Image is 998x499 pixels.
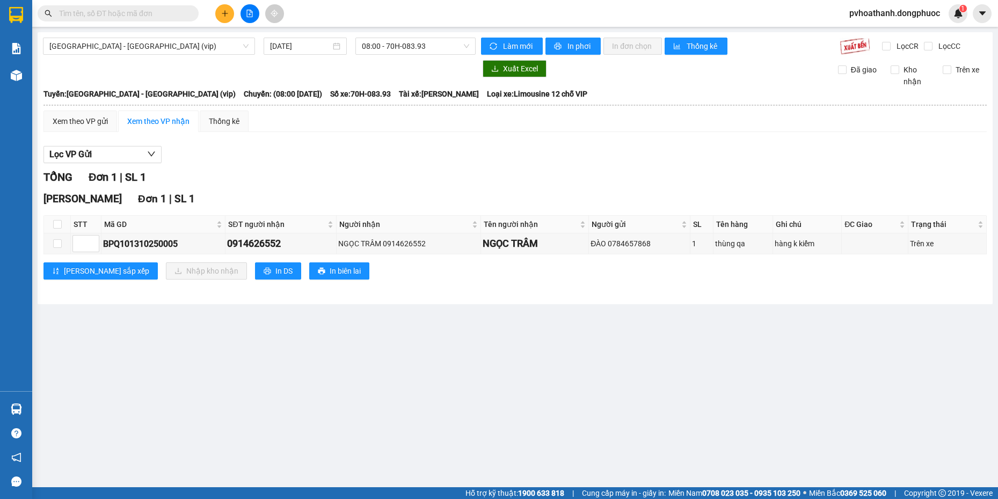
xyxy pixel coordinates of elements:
span: | [572,487,574,499]
button: plus [215,4,234,23]
button: downloadNhập kho nhận [166,262,247,280]
button: printerIn DS [255,262,301,280]
span: Hồ Chí Minh - Tây Ninh (vip) [49,38,249,54]
strong: 0369 525 060 [840,489,886,497]
span: file-add [246,10,253,17]
span: Lọc CC [934,40,962,52]
button: downloadXuất Excel [483,60,547,77]
img: icon-new-feature [953,9,963,18]
span: ĐC Giao [844,218,897,230]
span: | [894,487,896,499]
div: thùng qa [715,238,771,249]
span: plus [221,10,229,17]
span: Làm mới [503,40,534,52]
button: printerIn phơi [545,38,601,55]
span: download [491,65,499,74]
span: | [120,171,122,184]
span: In DS [275,265,293,277]
sup: 1 [959,5,967,12]
span: [PERSON_NAME] [43,193,122,205]
img: solution-icon [11,43,22,54]
td: BPQ101310250005 [101,233,225,254]
td: 0914626552 [225,233,336,254]
span: Hỗ trợ kỹ thuật: [465,487,564,499]
span: TỔNG [43,171,72,184]
button: sort-ascending[PERSON_NAME] sắp xếp [43,262,158,280]
span: Miền Nam [668,487,800,499]
span: In phơi [567,40,592,52]
span: message [11,476,21,487]
span: printer [264,267,271,276]
span: Trạng thái [911,218,975,230]
span: Thống kê [687,40,719,52]
span: Số xe: 70H-083.93 [330,88,391,100]
span: Tài xế: [PERSON_NAME] [399,88,479,100]
button: Lọc VP Gửi [43,146,162,163]
span: sync [490,42,499,51]
div: Thống kê [209,115,239,127]
span: SĐT người nhận [228,218,325,230]
strong: 0708 023 035 - 0935 103 250 [702,489,800,497]
img: warehouse-icon [11,403,22,415]
span: Loại xe: Limousine 12 chỗ VIP [487,88,587,100]
span: sort-ascending [52,267,60,276]
b: Tuyến: [GEOGRAPHIC_DATA] - [GEOGRAPHIC_DATA] (vip) [43,90,236,98]
span: Đơn 1 [138,193,166,205]
div: NGỌC TRÂM [483,236,587,251]
span: Mã GD [104,218,214,230]
span: Kho nhận [899,64,935,87]
div: ĐÀO 0784657868 [591,238,688,249]
span: [PERSON_NAME] sắp xếp [64,265,149,277]
strong: 1900 633 818 [518,489,564,497]
span: 1 [961,5,965,12]
span: Chuyến: (08:00 [DATE]) [244,88,322,100]
span: aim [271,10,278,17]
span: Lọc VP Gửi [49,148,92,161]
div: NGỌC TRÂM 0914626552 [338,238,479,249]
span: question-circle [11,428,21,438]
span: Miền Bắc [809,487,886,499]
span: SL 1 [174,193,195,205]
button: bar-chartThống kê [665,38,727,55]
th: Ghi chú [773,216,842,233]
span: caret-down [978,9,987,18]
span: search [45,10,52,17]
img: warehouse-icon [11,70,22,81]
span: copyright [938,489,946,497]
button: syncLàm mới [481,38,543,55]
span: printer [318,267,325,276]
button: In đơn chọn [603,38,662,55]
span: ⚪️ [803,491,806,495]
div: Xem theo VP gửi [53,115,108,127]
img: 9k= [840,38,870,55]
th: SL [690,216,713,233]
td: NGỌC TRÂM [481,233,589,254]
span: pvhoathanh.dongphuoc [841,6,949,20]
span: 08:00 - 70H-083.93 [362,38,469,54]
span: printer [554,42,563,51]
span: | [169,193,172,205]
div: 1 [692,238,711,249]
div: hàng k kiểm [775,238,840,249]
button: printerIn biên lai [309,262,369,280]
span: Cung cấp máy in - giấy in: [582,487,666,499]
span: Đơn 1 [89,171,117,184]
span: down [147,150,156,158]
button: file-add [241,4,259,23]
div: 0914626552 [227,236,334,251]
span: In biên lai [330,265,361,277]
span: Xuất Excel [503,63,538,75]
span: bar-chart [673,42,682,51]
span: Đã giao [847,64,881,76]
div: Xem theo VP nhận [127,115,190,127]
img: logo-vxr [9,7,23,23]
div: BPQ101310250005 [103,237,223,251]
span: Tên người nhận [484,218,578,230]
th: STT [71,216,101,233]
button: aim [265,4,284,23]
span: SL 1 [125,171,146,184]
span: Người gửi [592,218,679,230]
th: Tên hàng [713,216,773,233]
button: caret-down [973,4,992,23]
span: Lọc CR [892,40,920,52]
